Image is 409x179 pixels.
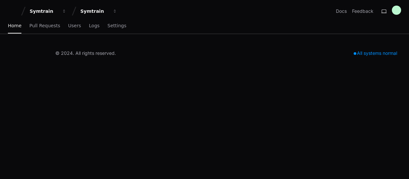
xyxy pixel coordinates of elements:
span: Pull Requests [29,24,60,28]
div: © 2024. All rights reserved. [55,50,116,56]
a: Settings [107,18,126,34]
a: Users [68,18,81,34]
div: Symtrain [30,8,58,14]
a: Docs [336,8,347,14]
a: Logs [89,18,99,34]
span: Logs [89,24,99,28]
a: Pull Requests [29,18,60,34]
span: Users [68,24,81,28]
span: Home [8,24,21,28]
div: Symtrain [80,8,109,14]
button: Symtrain [27,5,69,17]
div: All systems normal [350,49,401,58]
span: Settings [107,24,126,28]
button: Symtrain [78,5,120,17]
a: Home [8,18,21,34]
button: Feedback [352,8,373,14]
